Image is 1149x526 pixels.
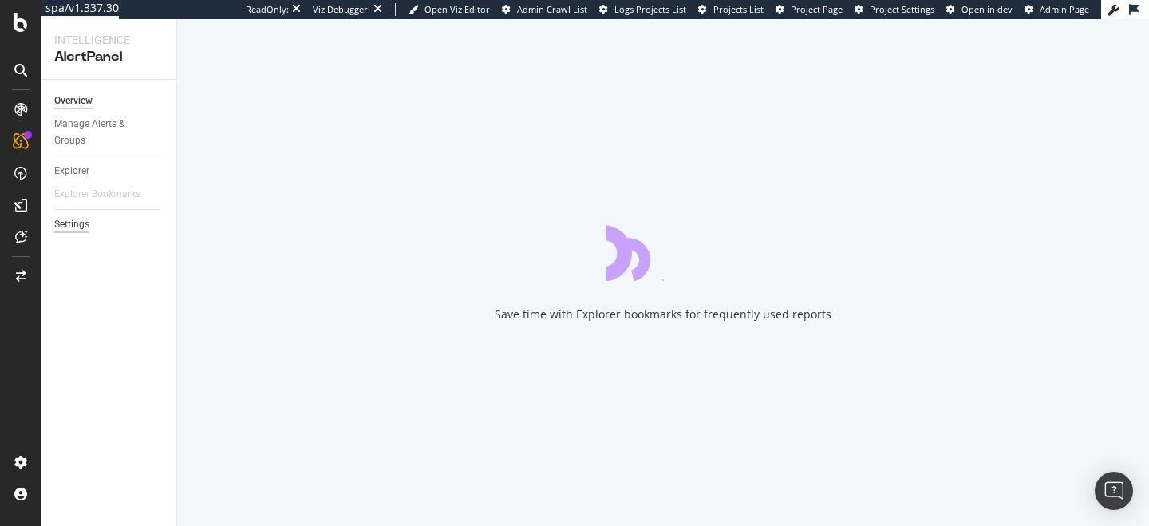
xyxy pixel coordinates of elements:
div: Viz Debugger: [313,3,370,16]
span: Open Viz Editor [424,3,490,15]
a: Logs Projects List [599,3,686,16]
a: Overview [54,93,165,109]
a: Project Page [776,3,843,16]
a: Project Settings [855,3,934,16]
span: Logs Projects List [614,3,686,15]
div: Explorer [54,163,89,180]
span: Open in dev [961,3,1013,15]
span: Project Settings [870,3,934,15]
a: Manage Alerts & Groups [54,116,165,149]
a: Explorer [54,163,165,180]
span: Admin Page [1040,3,1089,15]
div: Open Intercom Messenger [1095,472,1133,510]
div: Intelligence [54,32,164,48]
span: Admin Crawl List [517,3,587,15]
a: Admin Crawl List [502,3,587,16]
a: Explorer Bookmarks [54,186,156,203]
div: ReadOnly: [246,3,289,16]
div: Manage Alerts & Groups [54,116,150,149]
div: Save time with Explorer bookmarks for frequently used reports [495,307,831,322]
span: Project Page [791,3,843,15]
a: Projects List [698,3,764,16]
a: Settings [54,216,165,233]
div: animation [606,223,721,281]
div: AlertPanel [54,48,164,66]
a: Admin Page [1025,3,1089,16]
div: Overview [54,93,93,109]
a: Open Viz Editor [409,3,490,16]
div: Explorer Bookmarks [54,186,140,203]
span: Projects List [713,3,764,15]
div: Settings [54,216,89,233]
a: Open in dev [946,3,1013,16]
